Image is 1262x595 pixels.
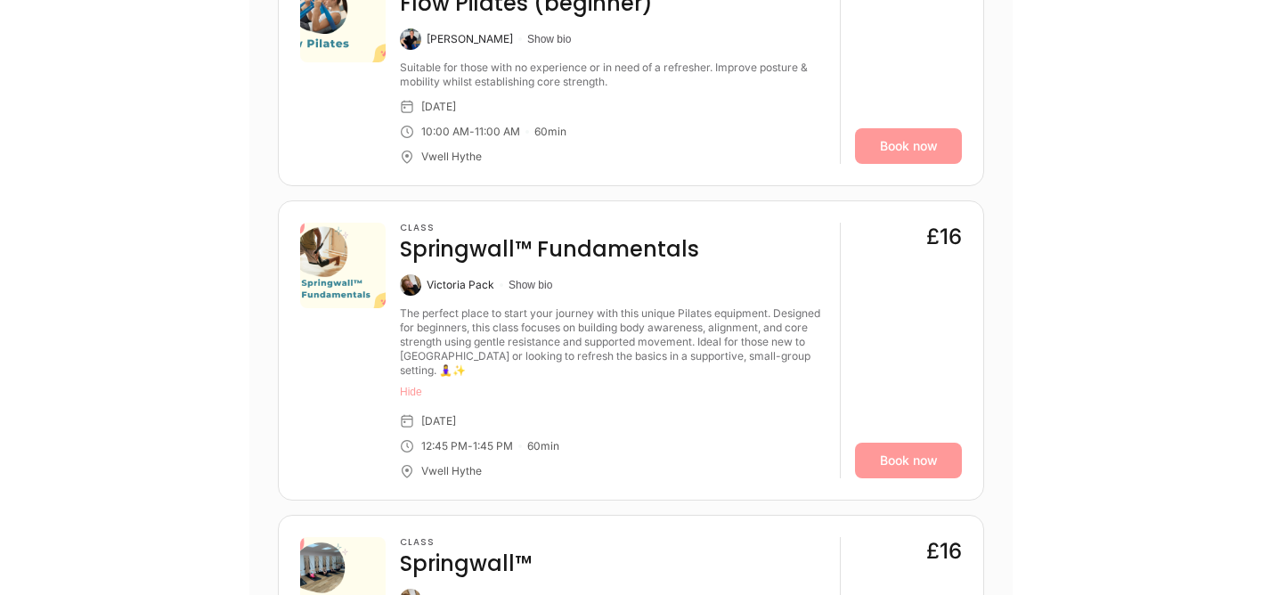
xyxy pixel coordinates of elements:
[400,235,699,264] h4: Springwall™ Fundamentals
[926,537,962,566] div: £16
[400,223,699,233] h3: Class
[473,439,513,453] div: 1:45 PM
[527,32,571,46] button: Show bio
[400,550,532,578] h4: Springwall™
[468,439,473,453] div: -
[400,385,826,399] button: Hide
[400,29,421,50] img: Svenja O'Connor
[300,223,386,308] img: 14be0ce3-d8c7-446d-bb14-09f6601fc29a.png
[926,223,962,251] div: £16
[421,150,482,164] div: Vwell Hythe
[855,128,962,164] a: Book now
[469,125,475,139] div: -
[427,32,513,46] div: [PERSON_NAME]
[427,278,494,292] div: Victoria Pack
[400,537,532,548] h3: Class
[475,125,520,139] div: 11:00 AM
[400,61,826,89] div: Suitable for those with no experience or in need of a refresher. Improve posture & mobility whils...
[400,306,826,378] div: The perfect place to start your journey with this unique Pilates equipment. Designed for beginner...
[400,274,421,296] img: Victoria Pack
[527,439,559,453] div: 60 min
[509,278,552,292] button: Show bio
[534,125,566,139] div: 60 min
[421,414,456,428] div: [DATE]
[421,439,468,453] div: 12:45 PM
[421,464,482,478] div: Vwell Hythe
[421,125,469,139] div: 10:00 AM
[421,100,456,114] div: [DATE]
[855,443,962,478] a: Book now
